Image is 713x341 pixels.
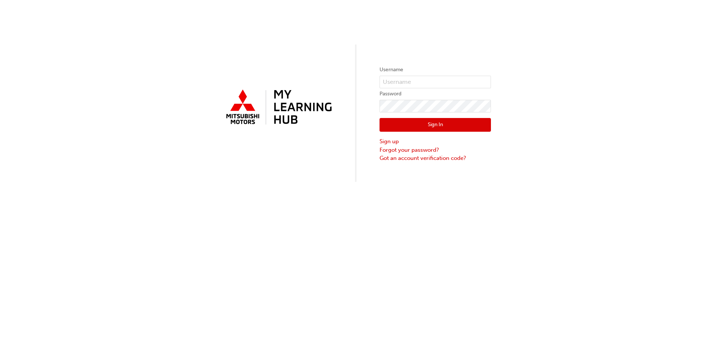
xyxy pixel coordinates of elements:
a: Forgot your password? [380,146,491,154]
label: Username [380,65,491,74]
button: Sign In [380,118,491,132]
label: Password [380,89,491,98]
a: Sign up [380,137,491,146]
a: Got an account verification code? [380,154,491,163]
input: Username [380,76,491,88]
img: mmal [222,86,333,129]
